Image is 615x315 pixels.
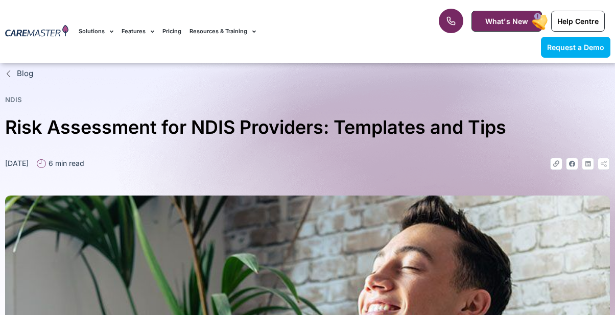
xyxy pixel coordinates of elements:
a: Features [122,14,154,49]
h1: Risk Assessment for NDIS Providers: Templates and Tips [5,112,610,142]
span: 6 min read [46,158,84,168]
a: Request a Demo [541,37,610,58]
a: What's New [471,11,542,32]
nav: Menu [79,14,393,49]
a: NDIS [5,95,22,104]
a: Blog [5,68,610,80]
a: Help Centre [551,11,605,32]
a: Resources & Training [190,14,256,49]
a: Solutions [79,14,113,49]
span: Request a Demo [547,43,604,52]
span: Blog [14,68,33,80]
a: Pricing [162,14,181,49]
span: What's New [485,17,528,26]
time: [DATE] [5,159,29,167]
span: Help Centre [557,17,599,26]
img: CareMaster Logo [5,25,68,38]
